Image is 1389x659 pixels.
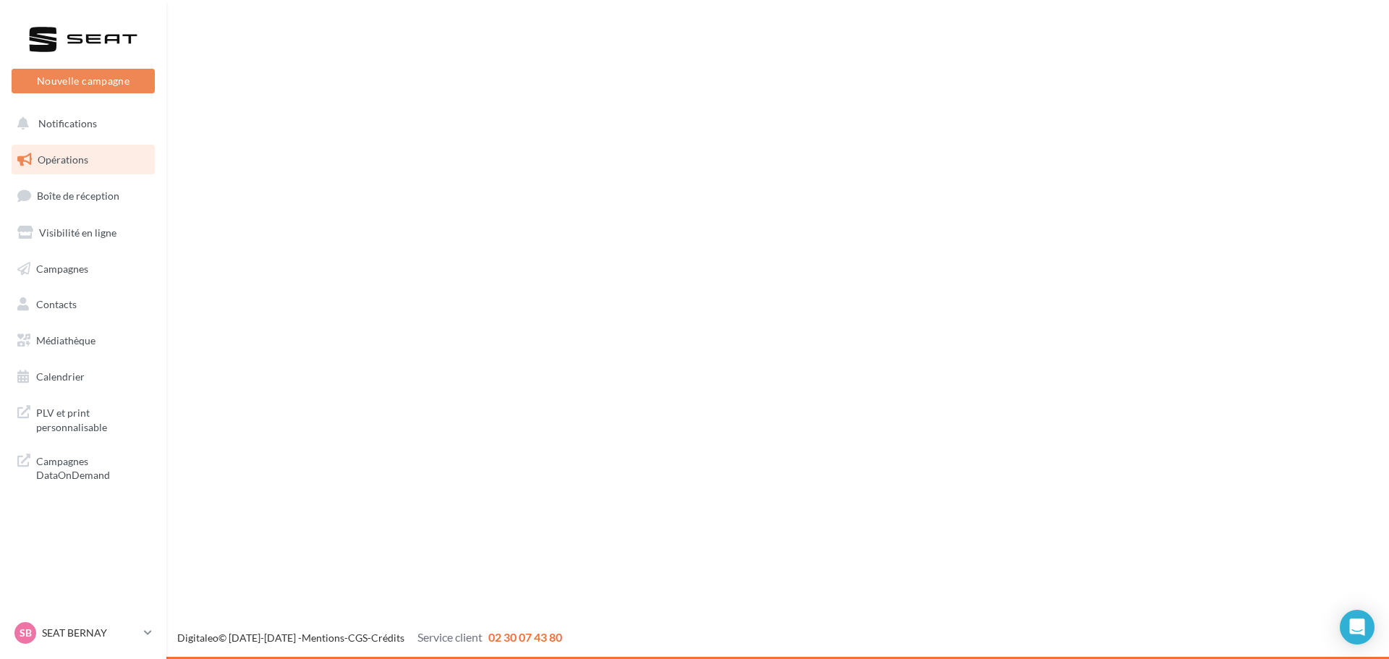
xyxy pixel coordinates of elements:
[1340,610,1375,645] div: Open Intercom Messenger
[39,226,116,239] span: Visibilité en ligne
[36,451,149,482] span: Campagnes DataOnDemand
[348,632,368,644] a: CGS
[9,446,158,488] a: Campagnes DataOnDemand
[36,334,95,346] span: Médiathèque
[20,626,32,640] span: SB
[9,180,158,211] a: Boîte de réception
[371,632,404,644] a: Crédits
[12,69,155,93] button: Nouvelle campagne
[488,630,562,644] span: 02 30 07 43 80
[12,619,155,647] a: SB SEAT BERNAY
[9,397,158,440] a: PLV et print personnalisable
[9,218,158,248] a: Visibilité en ligne
[9,145,158,175] a: Opérations
[9,109,152,139] button: Notifications
[9,362,158,392] a: Calendrier
[36,298,77,310] span: Contacts
[9,326,158,356] a: Médiathèque
[302,632,344,644] a: Mentions
[36,403,149,434] span: PLV et print personnalisable
[417,630,483,644] span: Service client
[9,289,158,320] a: Contacts
[9,254,158,284] a: Campagnes
[177,632,218,644] a: Digitaleo
[36,370,85,383] span: Calendrier
[42,626,138,640] p: SEAT BERNAY
[38,153,88,166] span: Opérations
[37,190,119,202] span: Boîte de réception
[38,117,97,129] span: Notifications
[177,632,562,644] span: © [DATE]-[DATE] - - -
[36,262,88,274] span: Campagnes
